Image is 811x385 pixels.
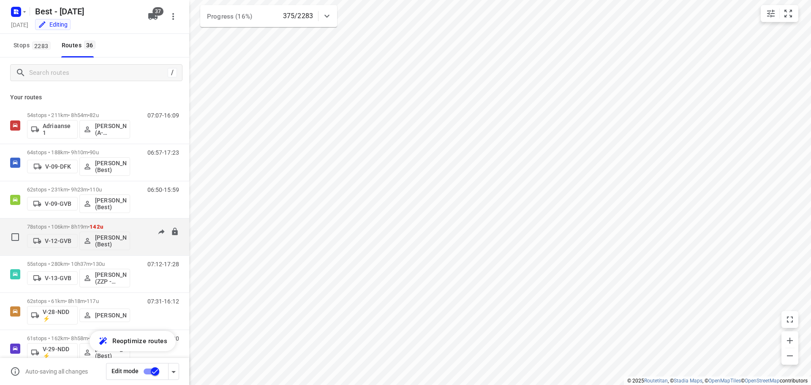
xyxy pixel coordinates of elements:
div: Routes [62,40,98,51]
button: [PERSON_NAME] (Best) [79,157,130,176]
button: [PERSON_NAME] (Best) [79,343,130,362]
button: [PERSON_NAME] [79,309,130,322]
h5: Project date [8,20,32,30]
span: 90u [90,149,98,156]
span: • [88,224,90,230]
div: Driver app settings [169,366,179,377]
button: V-13-GVB [27,271,78,285]
span: 36 [84,41,95,49]
a: Stadia Maps [674,378,702,384]
a: Routetitan [644,378,668,384]
p: 06:50-15:59 [147,186,179,193]
p: Auto-saving all changes [25,368,88,375]
button: Reoptimize routes [90,331,176,351]
a: OpenMapTiles [708,378,741,384]
span: 117u [87,298,99,304]
button: V-29-NDD ⚡ [27,343,78,362]
button: 37 [144,8,161,25]
p: V-12-GVB [45,238,71,244]
p: [PERSON_NAME] (ZZP - Best) [95,271,126,285]
p: 07:07-16:09 [147,112,179,119]
p: [PERSON_NAME] (Best) [95,346,126,359]
button: V-28-NDD ⚡ [27,306,78,325]
span: Reoptimize routes [112,336,167,347]
p: 64 stops • 188km • 9h10m [27,149,130,156]
span: Progress (16%) [207,13,252,20]
span: • [88,149,90,156]
div: You are currently in edit mode. [38,20,68,29]
p: [PERSON_NAME] (Best) [95,197,126,210]
button: [PERSON_NAME] (Best) [79,194,130,213]
button: V-09-DFK [27,160,78,173]
p: [PERSON_NAME] (Best) [95,234,126,248]
li: © 2025 , © , © © contributors [627,378,808,384]
p: 375/2283 [283,11,313,21]
p: Adriaanse 1 [43,123,74,136]
p: 54 stops • 211km • 8h54m [27,112,130,118]
p: 78 stops • 106km • 8h19m [27,224,130,230]
span: 130u [93,261,105,267]
p: 62 stops • 231km • 9h23m [27,186,130,193]
div: Progress (16%)375/2283 [200,5,337,27]
p: [PERSON_NAME] (A-flexibleservice - Best - ZZP) [95,123,126,136]
span: 110u [90,186,102,193]
button: V-09-GVB [27,197,78,210]
button: Adriaanse 1 [27,120,78,139]
button: [PERSON_NAME] (Best) [79,232,130,250]
p: 55 stops • 280km • 10h37m [27,261,130,267]
button: Fit zoom [780,5,797,22]
button: Lock route [171,227,179,237]
p: 62 stops • 61km • 8h18m [27,298,130,304]
p: 07:12-17:28 [147,261,179,268]
p: V-28-NDD ⚡ [43,309,74,322]
span: • [88,186,90,193]
span: • [85,298,87,304]
p: 07:31-16:12 [147,298,179,305]
p: V-13-GVB [45,275,71,281]
input: Search routes [29,66,168,79]
p: V-09-GVB [45,200,71,207]
p: V-09-DFK [45,163,71,170]
span: 2283 [32,41,51,50]
h5: Rename [32,5,141,18]
span: 103u [90,335,102,341]
span: • [88,112,90,118]
span: 82u [90,112,98,118]
div: / [168,68,177,77]
button: [PERSON_NAME] (ZZP - Best) [79,269,130,287]
button: [PERSON_NAME] (A-flexibleservice - Best - ZZP) [79,120,130,139]
button: V-12-GVB [27,234,78,248]
p: [PERSON_NAME] [95,312,126,319]
p: [PERSON_NAME] (Best) [95,160,126,173]
span: • [91,261,93,267]
span: • [88,335,90,341]
span: 37 [152,7,163,16]
button: Map settings [762,5,779,22]
div: small contained button group [761,5,798,22]
button: More [165,8,182,25]
a: OpenStreetMap [745,378,780,384]
p: 06:57-17:23 [147,149,179,156]
p: V-29-NDD ⚡ [43,346,74,359]
button: Send to driver [153,224,170,240]
span: Edit mode [112,368,139,374]
span: Select [7,229,24,246]
span: 142u [90,224,103,230]
p: Your routes [10,93,179,102]
p: 61 stops • 162km • 8h58m [27,335,130,341]
span: Stops [14,40,53,51]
